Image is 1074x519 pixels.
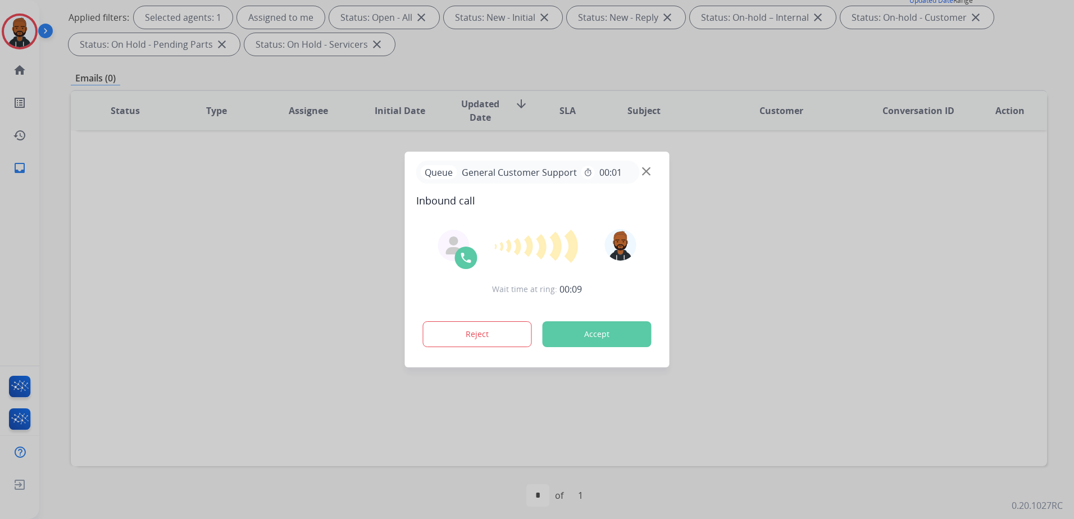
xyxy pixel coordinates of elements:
[492,284,557,295] span: Wait time at ring:
[584,168,593,177] mat-icon: timer
[416,193,658,208] span: Inbound call
[599,166,622,179] span: 00:01
[604,229,636,261] img: avatar
[423,321,532,347] button: Reject
[543,321,652,347] button: Accept
[457,166,581,179] span: General Customer Support
[459,251,473,265] img: call-icon
[559,283,582,296] span: 00:09
[445,236,463,254] img: agent-avatar
[642,167,650,176] img: close-button
[421,165,457,179] p: Queue
[1012,499,1063,512] p: 0.20.1027RC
